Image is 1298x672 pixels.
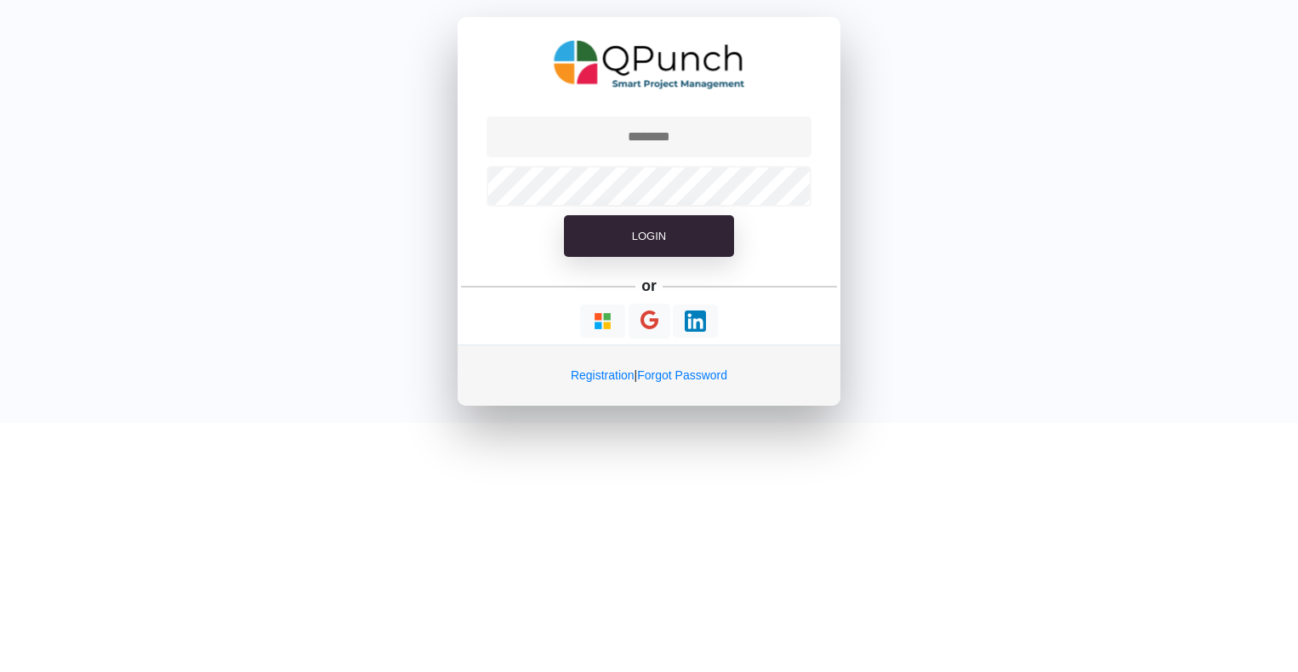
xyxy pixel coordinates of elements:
[554,34,745,95] img: QPunch
[592,310,613,332] img: Loading...
[629,304,670,339] button: Continue With Google
[564,215,734,258] button: Login
[580,305,625,338] button: Continue With Microsoft Azure
[685,310,706,332] img: Loading...
[632,230,666,242] span: Login
[637,368,727,382] a: Forgot Password
[639,274,660,298] h5: or
[673,305,718,338] button: Continue With LinkedIn
[571,368,635,382] a: Registration
[458,345,840,406] div: |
